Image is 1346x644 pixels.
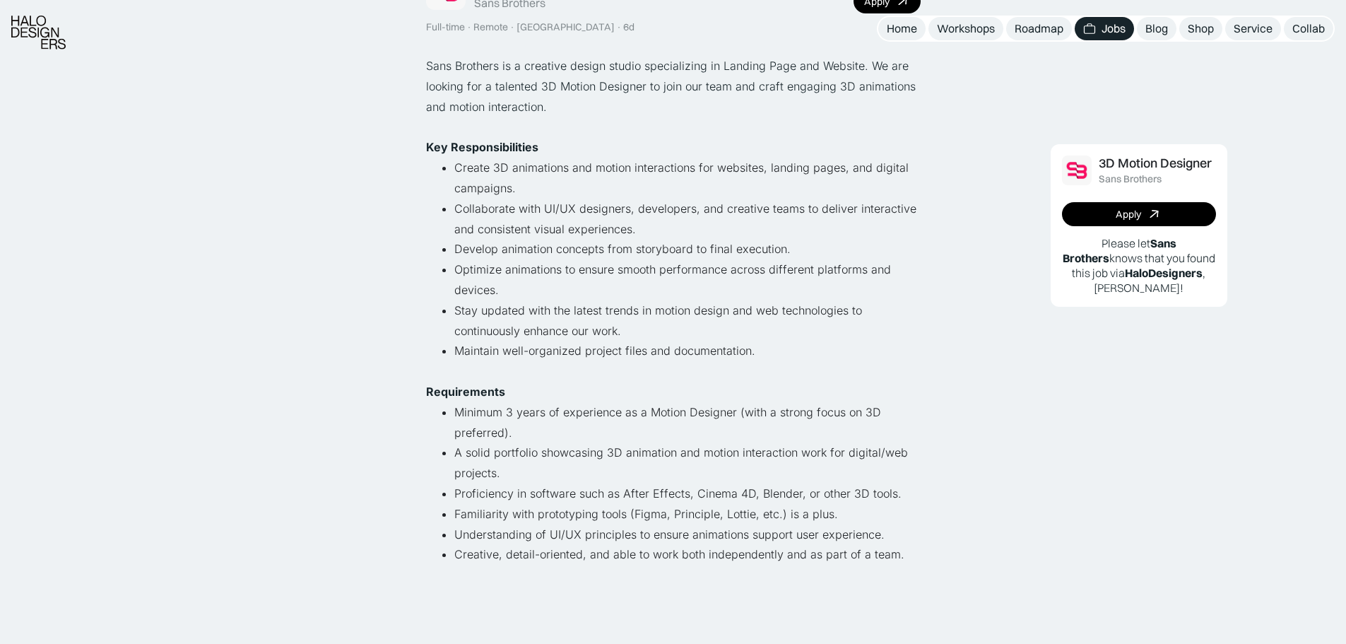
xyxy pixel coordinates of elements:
[1179,17,1222,40] a: Shop
[1137,17,1176,40] a: Blog
[454,259,921,300] li: Optimize animations to ensure smooth performance across different platforms and devices.
[1015,21,1063,36] div: Roadmap
[928,17,1003,40] a: Workshops
[426,361,921,382] p: ‍
[509,21,515,33] div: ·
[1234,21,1273,36] div: Service
[1063,236,1176,265] b: Sans Brothers
[454,341,921,361] li: Maintain well-organized project files and documentation.
[454,158,921,199] li: Create 3D animations and motion interactions for websites, landing pages, and digital campaigns.
[1062,156,1092,185] img: Job Image
[516,21,615,33] div: [GEOGRAPHIC_DATA]
[454,239,921,259] li: Develop animation concepts from storyboard to final execution.
[1145,21,1168,36] div: Blog
[887,21,917,36] div: Home
[466,21,472,33] div: ·
[1284,17,1333,40] a: Collab
[1062,202,1216,226] a: Apply
[1102,21,1126,36] div: Jobs
[1125,266,1203,280] b: HaloDesigners
[473,21,508,33] div: Remote
[426,565,921,585] p: ‍
[1006,17,1072,40] a: Roadmap
[1075,17,1134,40] a: Jobs
[454,484,921,504] li: Proficiency in software such as After Effects, Cinema 4D, Blender, or other 3D tools.
[426,140,538,154] strong: Key Responsibilities
[426,385,505,399] strong: Requirements
[454,504,921,525] li: Familiarity with prototyping tools (Figma, Principle, Lottie, etc.) is a plus.
[426,117,921,138] p: ‍
[1099,156,1212,171] div: 3D Motion Designer
[454,300,921,341] li: Stay updated with the latest trends in motion design and web technologies to continuously enhance...
[454,443,921,484] li: A solid portfolio showcasing 3D animation and motion interaction work for digital/web projects.
[454,199,921,240] li: Collaborate with UI/UX designers, developers, and creative teams to deliver interactive and consi...
[1099,173,1162,185] div: Sans Brothers
[454,402,921,443] li: Minimum 3 years of experience as a Motion Designer (with a strong focus on 3D preferred).
[454,525,921,545] li: Understanding of UI/UX principles to ensure animations support user experience.
[937,21,995,36] div: Workshops
[454,544,921,565] li: Creative, detail-oriented, and able to work both independently and as part of a team.
[1188,21,1214,36] div: Shop
[1292,21,1325,36] div: Collab
[623,21,634,33] div: 6d
[426,21,465,33] div: Full-time
[1062,236,1216,295] p: Please let knows that you found this job via , [PERSON_NAME]!
[1116,209,1141,221] div: Apply
[426,56,921,117] p: Sans Brothers is a creative design studio specializing in Landing Page and Website. We are lookin...
[616,21,622,33] div: ·
[1225,17,1281,40] a: Service
[878,17,926,40] a: Home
